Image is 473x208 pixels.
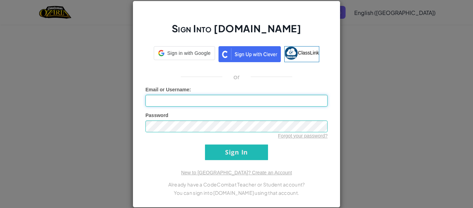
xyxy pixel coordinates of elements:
[233,73,240,81] p: or
[145,189,328,197] p: You can sign into [DOMAIN_NAME] using that account.
[298,50,319,55] span: ClassLink
[285,47,298,60] img: classlink-logo-small.png
[218,46,281,62] img: clever_sso_button@2x.png
[145,180,328,189] p: Already have a CodeCombat Teacher or Student account?
[205,144,268,160] input: Sign In
[154,46,215,62] a: Sign in with Google
[278,133,328,139] a: Forgot your password?
[181,170,292,175] a: New to [GEOGRAPHIC_DATA]? Create an Account
[154,46,215,60] div: Sign in with Google
[167,50,211,57] span: Sign in with Google
[145,113,168,118] span: Password
[145,22,328,42] h2: Sign Into [DOMAIN_NAME]
[145,86,191,93] label: :
[145,87,189,92] span: Email or Username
